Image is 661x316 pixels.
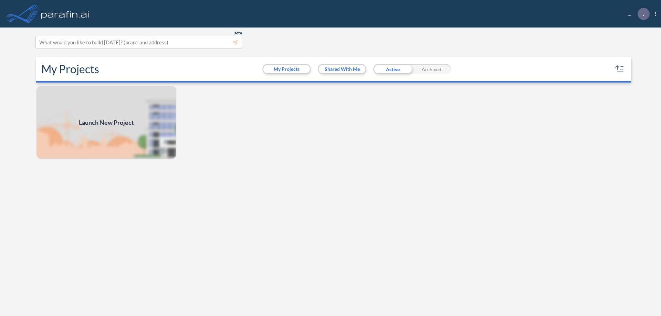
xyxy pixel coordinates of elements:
[41,63,99,76] h2: My Projects
[40,7,91,21] img: logo
[643,11,644,17] p: .
[263,65,310,73] button: My Projects
[412,64,451,74] div: Archived
[36,85,177,160] a: Launch New Project
[233,30,242,36] span: Beta
[373,64,412,74] div: Active
[617,8,656,20] div: ...
[36,85,177,160] img: add
[319,65,365,73] button: Shared With Me
[79,118,134,127] span: Launch New Project
[614,64,625,75] button: sort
